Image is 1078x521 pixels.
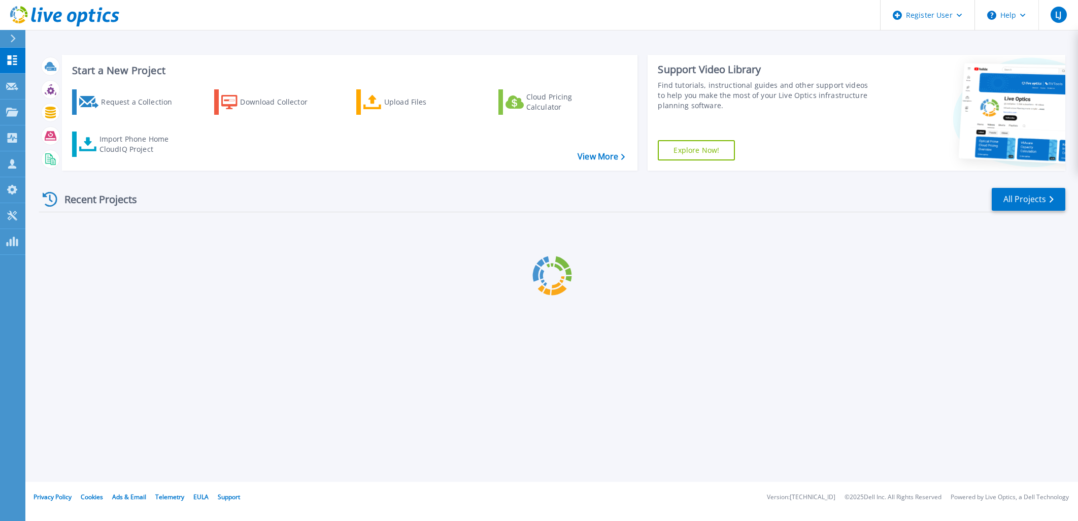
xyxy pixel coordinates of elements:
[99,134,179,154] div: Import Phone Home CloudIQ Project
[526,92,608,112] div: Cloud Pricing Calculator
[992,188,1065,211] a: All Projects
[658,63,872,76] div: Support Video Library
[72,65,625,76] h3: Start a New Project
[112,493,146,501] a: Ads & Email
[498,89,612,115] a: Cloud Pricing Calculator
[1055,11,1061,19] span: LJ
[218,493,240,501] a: Support
[384,92,465,112] div: Upload Files
[356,89,469,115] a: Upload Files
[193,493,209,501] a: EULA
[845,494,941,501] li: © 2025 Dell Inc. All Rights Reserved
[39,187,151,212] div: Recent Projects
[72,89,185,115] a: Request a Collection
[33,493,72,501] a: Privacy Policy
[767,494,835,501] li: Version: [TECHNICAL_ID]
[101,92,182,112] div: Request a Collection
[658,140,735,160] a: Explore Now!
[81,493,103,501] a: Cookies
[240,92,321,112] div: Download Collector
[578,152,625,161] a: View More
[155,493,184,501] a: Telemetry
[951,494,1069,501] li: Powered by Live Optics, a Dell Technology
[214,89,327,115] a: Download Collector
[658,80,872,111] div: Find tutorials, instructional guides and other support videos to help you make the most of your L...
